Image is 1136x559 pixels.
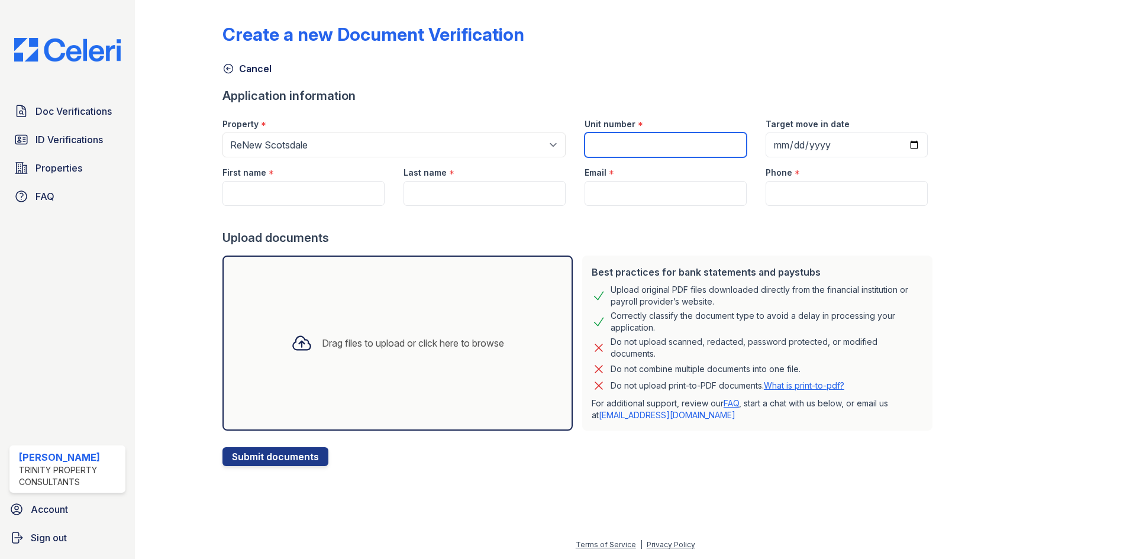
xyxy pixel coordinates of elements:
[9,156,125,180] a: Properties
[35,104,112,118] span: Doc Verifications
[5,526,130,550] a: Sign out
[5,497,130,521] a: Account
[19,450,121,464] div: [PERSON_NAME]
[585,167,606,179] label: Email
[611,336,923,360] div: Do not upload scanned, redacted, password protected, or modified documents.
[724,398,739,408] a: FAQ
[647,540,695,549] a: Privacy Policy
[585,118,635,130] label: Unit number
[222,88,937,104] div: Application information
[222,118,259,130] label: Property
[222,62,272,76] a: Cancel
[766,118,850,130] label: Target move in date
[611,380,844,392] p: Do not upload print-to-PDF documents.
[766,167,792,179] label: Phone
[31,502,68,516] span: Account
[19,464,121,488] div: Trinity Property Consultants
[222,167,266,179] label: First name
[592,265,923,279] div: Best practices for bank statements and paystubs
[5,38,130,62] img: CE_Logo_Blue-a8612792a0a2168367f1c8372b55b34899dd931a85d93a1a3d3e32e68fde9ad4.png
[35,161,82,175] span: Properties
[611,310,923,334] div: Correctly classify the document type to avoid a delay in processing your application.
[9,99,125,123] a: Doc Verifications
[404,167,447,179] label: Last name
[640,540,643,549] div: |
[35,189,54,203] span: FAQ
[322,336,504,350] div: Drag files to upload or click here to browse
[31,531,67,545] span: Sign out
[592,398,923,421] p: For additional support, review our , start a chat with us below, or email us at
[611,284,923,308] div: Upload original PDF files downloaded directly from the financial institution or payroll provider’...
[599,410,735,420] a: [EMAIL_ADDRESS][DOMAIN_NAME]
[35,133,103,147] span: ID Verifications
[222,447,328,466] button: Submit documents
[222,24,524,45] div: Create a new Document Verification
[611,362,801,376] div: Do not combine multiple documents into one file.
[222,230,937,246] div: Upload documents
[9,185,125,208] a: FAQ
[9,128,125,151] a: ID Verifications
[576,540,636,549] a: Terms of Service
[764,380,844,390] a: What is print-to-pdf?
